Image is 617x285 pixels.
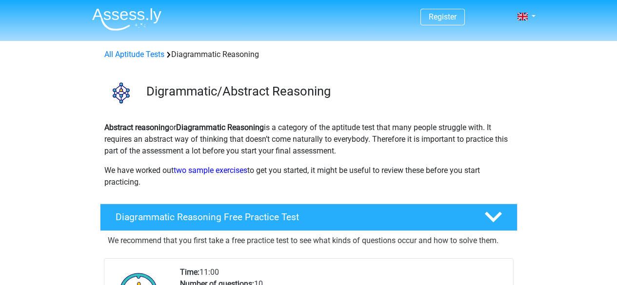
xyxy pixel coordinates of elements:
p: We have worked out to get you started, it might be useful to review these before you start practi... [104,165,513,188]
div: Diagrammatic Reasoning [100,49,517,60]
h3: Digrammatic/Abstract Reasoning [146,84,510,99]
p: We recommend that you first take a free practice test to see what kinds of questions occur and ho... [108,235,510,247]
a: Register [429,12,457,21]
b: Abstract reasoning [104,123,169,132]
a: All Aptitude Tests [104,50,164,59]
a: Diagrammatic Reasoning Free Practice Test [96,204,521,231]
img: diagrammatic reasoning [100,72,142,114]
b: Diagrammatic Reasoning [176,123,264,132]
h4: Diagrammatic Reasoning Free Practice Test [116,211,469,223]
a: two sample exercises [174,166,247,175]
img: Assessly [92,8,161,31]
b: Time: [180,267,199,277]
p: or is a category of the aptitude test that many people struggle with. It requires an abstract way... [104,122,513,157]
